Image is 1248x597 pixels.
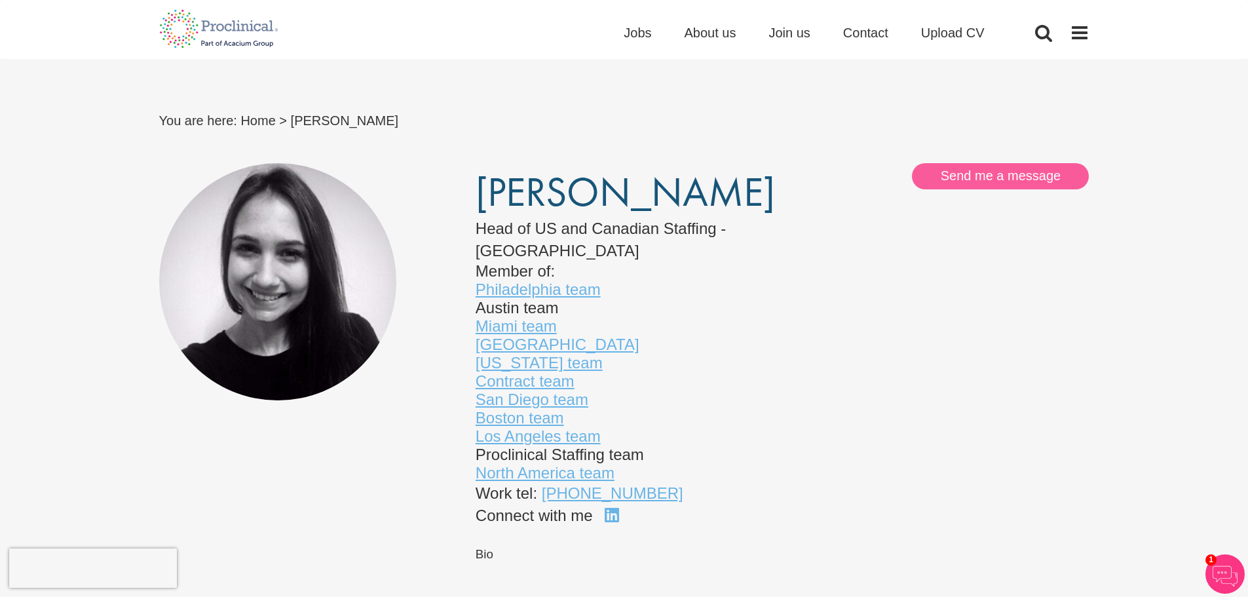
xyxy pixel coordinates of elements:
label: Member of: [476,262,555,280]
a: Boston team [476,409,564,427]
a: [US_STATE] team [476,354,603,372]
div: Head of US and Canadian Staffing - [GEOGRAPHIC_DATA] [476,218,743,263]
li: Austin team [476,299,743,317]
a: [GEOGRAPHIC_DATA] [476,336,639,353]
a: Jobs [624,26,651,40]
a: breadcrumb link [240,113,275,128]
a: San Diego team [476,391,588,408]
span: Bio [476,547,493,561]
li: Proclinical Staffing team [476,446,743,464]
span: Work tel: [476,484,537,502]
span: > [279,113,287,128]
iframe: reCAPTCHA [9,549,177,588]
a: Contract team [476,372,575,390]
span: [PERSON_NAME] [476,166,775,218]
a: North America team [476,464,615,482]
a: Send me a message [912,163,1089,189]
img: Chatbot [1205,554,1245,594]
a: Join us [768,26,810,40]
a: Contact [843,26,888,40]
a: About us [685,26,736,40]
span: You are here: [159,113,237,128]
a: Los Angeles team [476,427,601,445]
img: Hannah Cihlar [159,163,397,401]
span: [PERSON_NAME] [291,113,398,128]
a: Philadelphia team [476,280,601,298]
a: Upload CV [921,26,985,40]
span: 1 [1205,554,1217,566]
a: Miami team [476,317,557,335]
a: [PHONE_NUMBER] [542,484,683,502]
ringoverc2c-84e06f14122c: Call with Ringover [542,484,683,502]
